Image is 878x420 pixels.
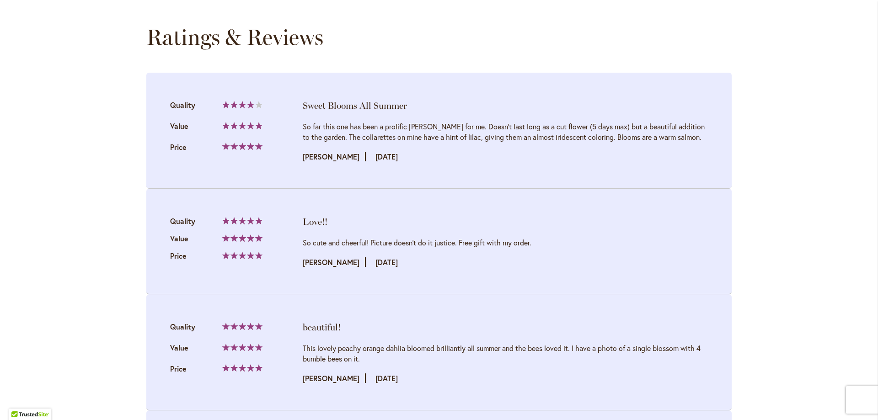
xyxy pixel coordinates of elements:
iframe: Launch Accessibility Center [7,388,32,413]
div: 80% [222,101,262,108]
span: Value [170,234,188,243]
span: Quality [170,100,195,110]
div: 100% [222,122,262,129]
time: [DATE] [375,152,398,161]
div: 100% [222,364,262,372]
strong: Ratings & Reviews [146,24,323,50]
strong: [PERSON_NAME] [303,257,366,267]
div: 100% [222,344,262,351]
span: Price [170,142,187,152]
div: Sweet Blooms All Summer [303,99,708,112]
div: So far this one has been a prolific [PERSON_NAME] for me. Doesn’t last long as a cut flower (5 da... [303,121,708,142]
span: Price [170,364,187,373]
time: [DATE] [375,373,398,383]
div: 100% [222,323,262,330]
div: beautiful! [303,321,708,334]
span: Value [170,121,188,131]
div: 100% [222,143,262,150]
strong: [PERSON_NAME] [303,152,366,161]
span: Quality [170,322,195,331]
div: 100% [222,252,262,259]
div: Love!! [303,215,708,228]
span: Value [170,343,188,352]
time: [DATE] [375,257,398,267]
div: So cute and cheerful! Picture doesn’t do it justice. Free gift with my order. [303,237,708,248]
span: Price [170,251,187,261]
strong: [PERSON_NAME] [303,373,366,383]
div: 100% [222,234,262,242]
span: Quality [170,216,195,226]
div: 100% [222,217,262,224]
div: This lovely peachy orange dahlia bloomed brilliantly all summer and the bees loved it. I have a p... [303,343,708,364]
